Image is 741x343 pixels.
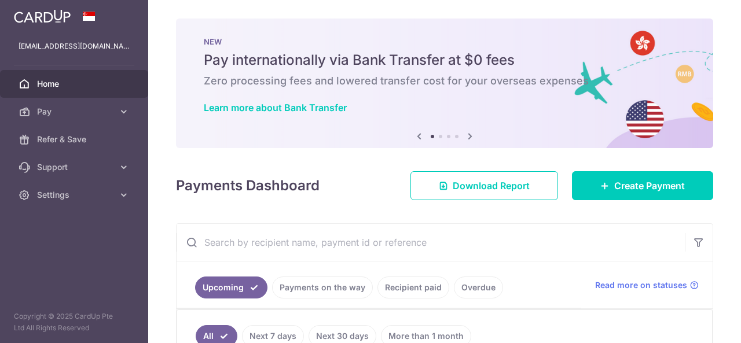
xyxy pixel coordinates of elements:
[37,78,113,90] span: Home
[454,276,503,298] a: Overdue
[204,74,685,88] h6: Zero processing fees and lowered transfer cost for your overseas expenses
[453,179,530,193] span: Download Report
[37,134,113,145] span: Refer & Save
[19,40,130,52] p: [EMAIL_ADDRESS][DOMAIN_NAME]
[204,51,685,69] h5: Pay internationally via Bank Transfer at $0 fees
[204,102,347,113] a: Learn more about Bank Transfer
[177,224,685,261] input: Search by recipient name, payment id or reference
[272,276,373,298] a: Payments on the way
[195,276,267,298] a: Upcoming
[377,276,449,298] a: Recipient paid
[14,9,71,23] img: CardUp
[410,171,558,200] a: Download Report
[37,161,113,173] span: Support
[572,171,713,200] a: Create Payment
[176,175,320,196] h4: Payments Dashboard
[614,179,685,193] span: Create Payment
[595,279,699,291] a: Read more on statuses
[595,279,687,291] span: Read more on statuses
[37,189,113,201] span: Settings
[176,19,713,148] img: Bank transfer banner
[37,106,113,117] span: Pay
[204,37,685,46] p: NEW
